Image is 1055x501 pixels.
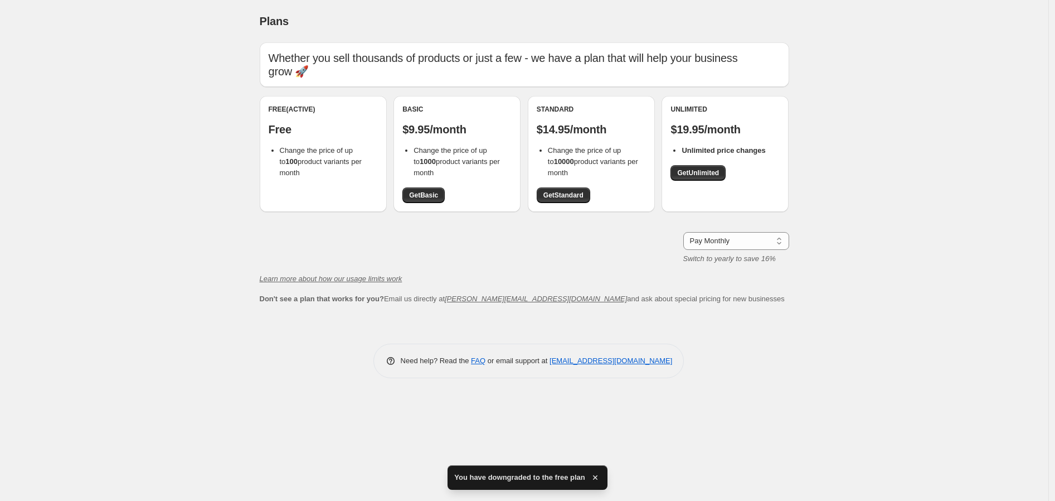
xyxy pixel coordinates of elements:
a: GetUnlimited [670,165,726,181]
a: [PERSON_NAME][EMAIL_ADDRESS][DOMAIN_NAME] [445,295,627,303]
span: or email support at [485,357,550,365]
div: Basic [402,105,512,114]
p: Whether you sell thousands of products or just a few - we have a plan that will help your busines... [269,51,780,78]
a: [EMAIL_ADDRESS][DOMAIN_NAME] [550,357,672,365]
i: Switch to yearly to save 16% [683,254,776,263]
span: Email us directly at and ask about special pricing for new businesses [260,295,785,303]
span: Change the price of up to product variants per month [548,146,638,177]
p: $14.95/month [537,123,646,136]
b: 100 [285,157,298,166]
a: FAQ [471,357,485,365]
span: Plans [260,15,289,27]
span: You have downgraded to the free plan [454,472,585,483]
div: Unlimited [670,105,780,114]
div: Free (Active) [269,105,378,114]
span: Need help? Read the [401,357,471,365]
span: Get Standard [543,191,584,200]
p: $19.95/month [670,123,780,136]
b: 10000 [554,157,574,166]
b: Unlimited price changes [682,146,765,155]
b: 1000 [420,157,436,166]
p: $9.95/month [402,123,512,136]
div: Standard [537,105,646,114]
a: Learn more about how our usage limits work [260,274,402,283]
span: Get Unlimited [677,168,719,177]
a: GetStandard [537,187,590,203]
p: Free [269,123,378,136]
span: Change the price of up to product variants per month [280,146,362,177]
span: Change the price of up to product variants per month [414,146,500,177]
b: Don't see a plan that works for you? [260,295,384,303]
span: Get Basic [409,191,438,200]
a: GetBasic [402,187,445,203]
